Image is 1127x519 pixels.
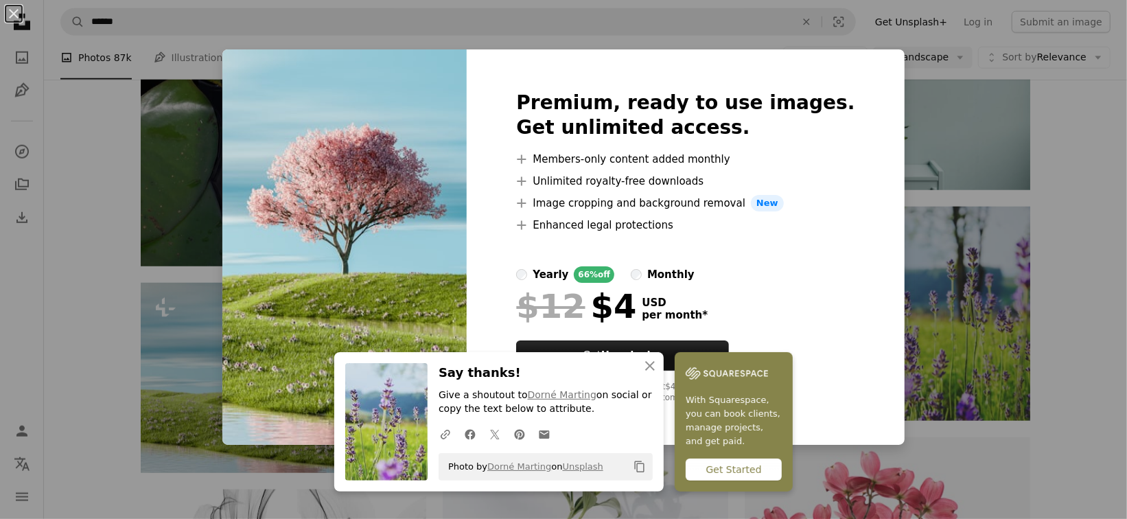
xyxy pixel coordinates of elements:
h2: Premium, ready to use images. Get unlimited access. [516,91,855,140]
li: Unlimited royalty-free downloads [516,173,855,189]
a: Share on Twitter [483,420,507,448]
input: monthly [631,269,642,280]
span: Photo by on [441,456,603,478]
span: per month * [642,309,708,321]
button: GetUnsplash+ [516,341,729,371]
a: Share on Facebook [458,420,483,448]
div: yearly [533,266,568,283]
span: $12 [516,288,585,324]
span: USD [642,297,708,309]
a: With Squarespace, you can book clients, manage projects, and get paid.Get Started [675,352,793,492]
span: With Squarespace, you can book clients, manage projects, and get paid. [686,393,782,448]
li: Members-only content added monthly [516,151,855,168]
p: Give a shoutout to on social or copy the text below to attribute. [439,389,653,416]
div: 66% off [574,266,614,283]
div: monthly [647,266,695,283]
a: Dorné Marting [487,461,551,472]
a: Share over email [532,420,557,448]
img: premium_photo-1709579654090-3f3ca8f8416b [222,49,467,445]
li: Image cropping and background removal [516,195,855,211]
div: $4 [516,288,636,324]
input: yearly66%off [516,269,527,280]
a: Dorné Marting [528,389,596,400]
a: Share on Pinterest [507,420,532,448]
img: file-1747939142011-51e5cc87e3c9 [686,363,768,384]
button: Copy to clipboard [628,455,651,478]
strong: Unsplash+ [601,349,663,362]
a: Unsplash [563,461,603,472]
li: Enhanced legal protections [516,217,855,233]
div: Get Started [686,459,782,481]
span: New [751,195,784,211]
h3: Say thanks! [439,363,653,383]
